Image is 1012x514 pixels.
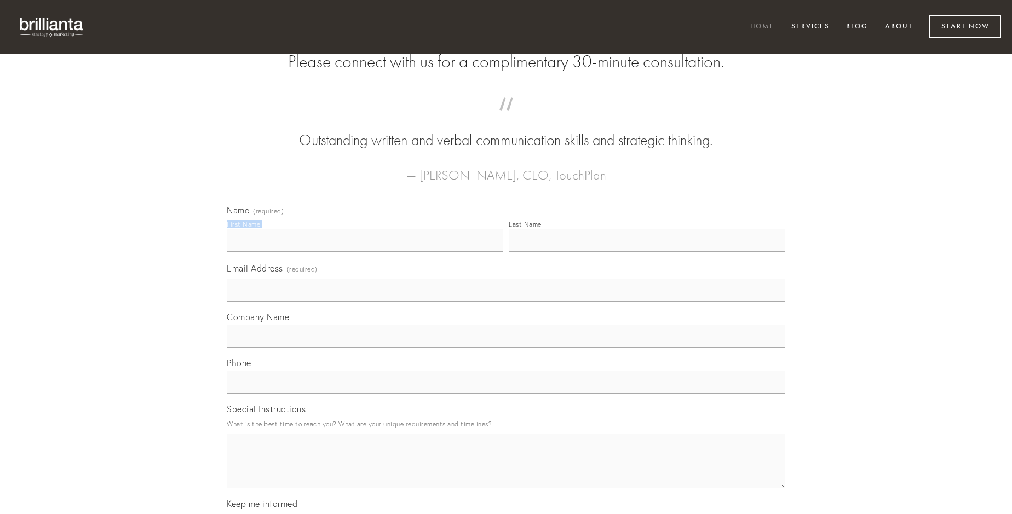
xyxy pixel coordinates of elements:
[287,262,318,276] span: (required)
[227,220,260,228] div: First Name
[784,18,837,36] a: Services
[227,263,283,274] span: Email Address
[743,18,781,36] a: Home
[227,357,251,368] span: Phone
[11,11,93,43] img: brillianta - research, strategy, marketing
[227,51,785,72] h2: Please connect with us for a complimentary 30-minute consultation.
[509,220,542,228] div: Last Name
[227,311,289,322] span: Company Name
[878,18,920,36] a: About
[227,498,297,509] span: Keep me informed
[929,15,1001,38] a: Start Now
[253,208,284,215] span: (required)
[227,403,306,414] span: Special Instructions
[244,108,768,151] blockquote: Outstanding written and verbal communication skills and strategic thinking.
[244,151,768,186] figcaption: — [PERSON_NAME], CEO, TouchPlan
[227,417,785,431] p: What is the best time to reach you? What are your unique requirements and timelines?
[227,205,249,216] span: Name
[244,108,768,130] span: “
[839,18,875,36] a: Blog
